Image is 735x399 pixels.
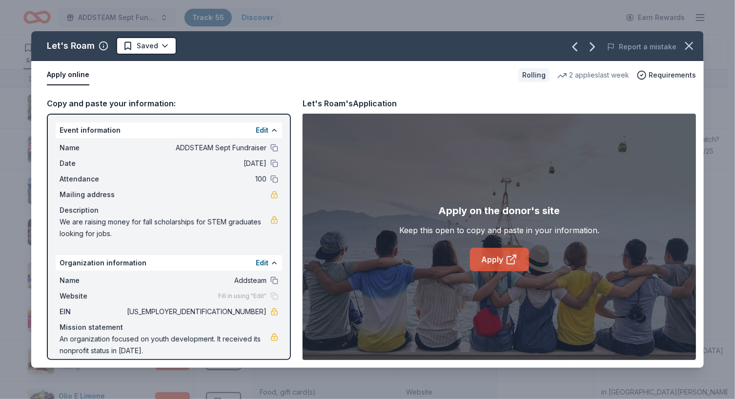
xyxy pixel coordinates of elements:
div: 2 applies last week [557,69,629,81]
button: Saved [116,37,177,55]
button: Apply online [47,65,89,85]
span: Attendance [60,173,125,185]
button: Report a mistake [607,41,676,53]
span: Date [60,158,125,169]
span: 100 [125,173,266,185]
div: Description [60,204,278,216]
div: Copy and paste your information: [47,97,291,110]
span: Requirements [649,69,696,81]
span: Saved [137,40,158,52]
div: Let's Roam's Application [303,97,397,110]
span: Website [60,290,125,302]
button: Edit [256,124,268,136]
div: Keep this open to copy and paste in your information. [399,224,599,236]
div: Mission statement [60,321,278,333]
span: EIN [60,306,125,318]
a: Apply [470,248,529,271]
span: We are raising money for fall scholarships for STEM graduates looking for jobs. [60,216,270,239]
span: ADDSTEAM Sept Fundraiser [125,142,266,154]
button: Edit [256,257,268,269]
button: Requirements [637,69,696,81]
span: [DATE] [125,158,266,169]
span: Fill in using "Edit" [218,292,266,300]
div: Event information [56,122,282,138]
div: Organization information [56,255,282,271]
span: Name [60,142,125,154]
div: Rolling [518,68,550,82]
span: Name [60,275,125,286]
div: Let's Roam [47,38,95,54]
span: [US_EMPLOYER_IDENTIFICATION_NUMBER] [125,306,266,318]
span: An organization focused on youth development. It received its nonprofit status in [DATE]. [60,333,270,357]
span: Mailing address [60,189,125,200]
span: Addsteam [125,275,266,286]
div: Apply on the donor's site [439,203,560,219]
